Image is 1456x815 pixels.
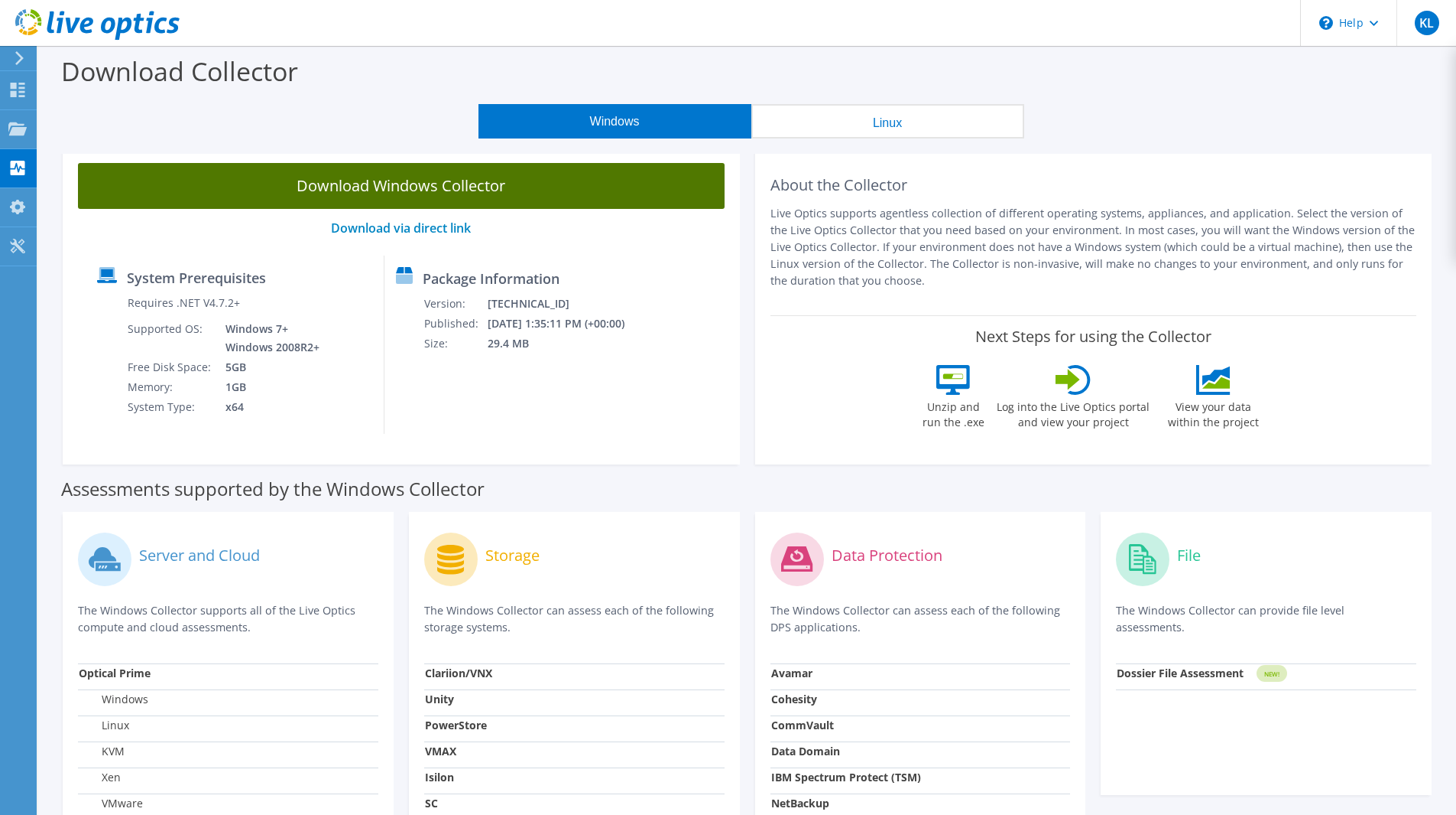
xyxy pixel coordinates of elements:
[61,481,485,497] label: Assessments supported by the Windows Collector
[423,271,559,286] label: Package Information
[487,334,645,354] td: 29.4 MB
[79,770,121,785] label: Xen
[214,319,323,357] td: Windows 7+ Windows 2008R2+
[425,692,454,706] strong: Unity
[1264,670,1279,678] tspan: NEW!
[1158,395,1268,430] label: View your data within the project
[487,314,645,334] td: [DATE] 1:35:11 PM (+00:00)
[770,602,1071,636] p: The Windows Collector can assess each of the following DPS applications.
[78,602,378,636] p: The Windows Collector supports all of the Live Optics compute and cloud assessments.
[79,744,125,759] label: KVM
[771,770,921,784] strong: IBM Spectrum Protect (TSM)
[127,357,214,377] td: Free Disk Space:
[79,718,129,733] label: Linux
[1319,16,1333,30] svg: \n
[487,294,645,314] td: [TECHNICAL_ID]
[751,104,1024,139] button: Linux
[127,319,214,357] td: Supported OS:
[771,666,812,680] strong: Avamar
[139,548,260,563] label: Server and Cloud
[423,334,487,354] td: Size:
[424,602,725,636] p: The Windows Collector can assess each of the following storage systems.
[331,220,471,236] a: Download via direct link
[918,395,988,430] label: Unzip and run the .exe
[127,377,214,397] td: Memory:
[1117,666,1244,680] strong: Dossier File Assessment
[478,104,751,139] button: Windows
[975,328,1211,346] label: Next Steps for using the Collector
[127,270,266,285] label: System Prerequisites
[1177,548,1201,563] label: File
[771,744,840,758] strong: Data Domain
[771,692,817,706] strong: Cohesity
[127,397,214,417] td: System Type:
[770,205,1417,289] p: Live Optics supports agentless collection of different operating systems, appliances, and applica...
[61,54,298,89] label: Download Collector
[423,294,487,314] td: Version:
[770,176,1417,194] h2: About the Collector
[425,666,492,680] strong: Clariion/VNX
[771,796,829,810] strong: NetBackup
[128,295,240,311] label: Requires .NET V4.7.2+
[425,718,487,732] strong: PowerStore
[214,397,323,417] td: x64
[79,796,143,811] label: VMware
[832,548,942,563] label: Data Protection
[996,395,1150,430] label: Log into the Live Optics portal and view your project
[425,744,456,758] strong: VMAX
[214,377,323,397] td: 1GB
[423,314,487,334] td: Published:
[79,666,151,680] strong: Optical Prime
[1116,602,1416,636] p: The Windows Collector can provide file level assessments.
[79,692,148,707] label: Windows
[78,163,725,209] a: Download Windows Collector
[214,357,323,377] td: 5GB
[425,796,438,810] strong: SC
[425,770,454,784] strong: Isilon
[771,718,834,732] strong: CommVault
[485,548,540,563] label: Storage
[1415,11,1439,35] span: KL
